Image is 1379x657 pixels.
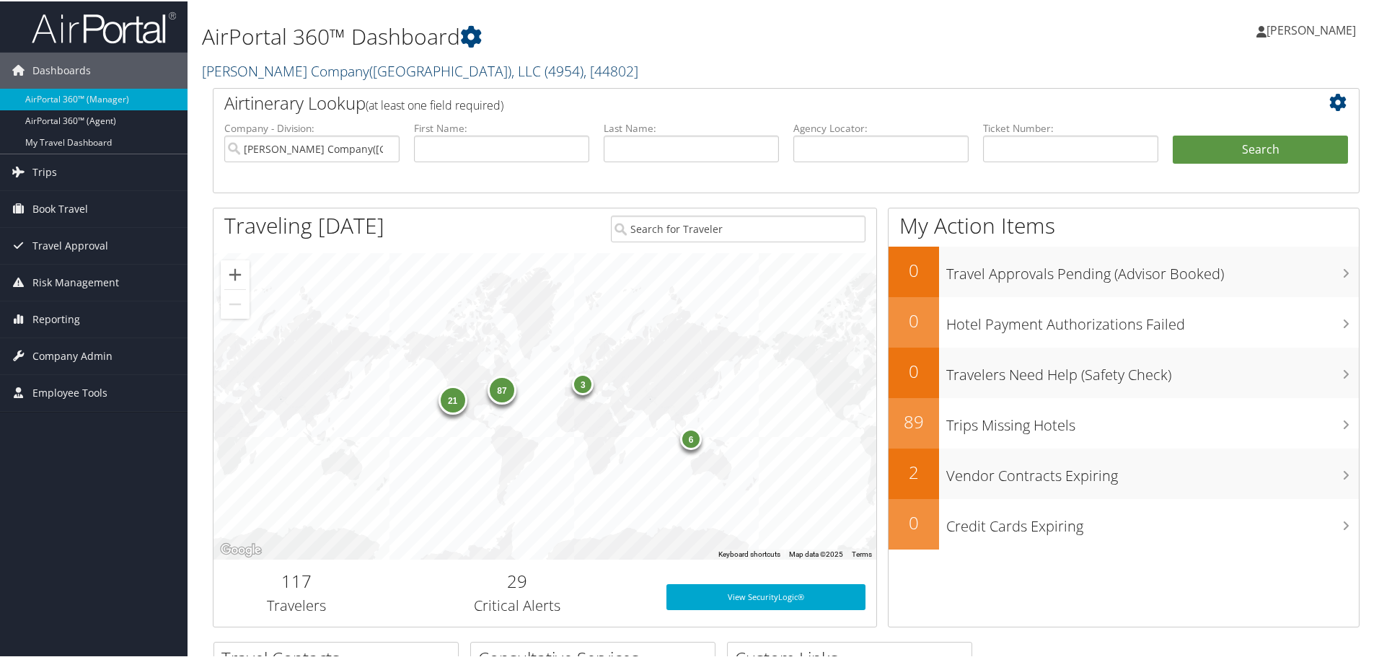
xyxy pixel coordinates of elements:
[946,356,1359,384] h3: Travelers Need Help (Safety Check)
[946,457,1359,485] h3: Vendor Contracts Expiring
[224,594,369,614] h3: Travelers
[852,549,872,557] a: Terms (opens in new tab)
[1256,7,1370,50] a: [PERSON_NAME]
[202,20,981,50] h1: AirPortal 360™ Dashboard
[946,407,1359,434] h3: Trips Missing Hotels
[32,51,91,87] span: Dashboards
[889,408,939,433] h2: 89
[611,214,865,241] input: Search for Traveler
[224,120,400,134] label: Company - Division:
[224,209,384,239] h1: Traveling [DATE]
[1266,21,1356,37] span: [PERSON_NAME]
[666,583,865,609] a: View SecurityLogic®
[221,288,250,317] button: Zoom out
[789,549,843,557] span: Map data ©2025
[889,498,1359,548] a: 0Credit Cards Expiring
[202,60,638,79] a: [PERSON_NAME] Company([GEOGRAPHIC_DATA]), LLC
[889,209,1359,239] h1: My Action Items
[946,508,1359,535] h3: Credit Cards Expiring
[390,568,645,592] h2: 29
[32,226,108,263] span: Travel Approval
[680,427,702,449] div: 6
[32,153,57,189] span: Trips
[983,120,1158,134] label: Ticket Number:
[583,60,638,79] span: , [ 44802 ]
[889,397,1359,447] a: 89Trips Missing Hotels
[718,548,780,558] button: Keyboard shortcuts
[889,296,1359,346] a: 0Hotel Payment Authorizations Failed
[889,459,939,483] h2: 2
[946,255,1359,283] h3: Travel Approvals Pending (Advisor Booked)
[889,346,1359,397] a: 0Travelers Need Help (Safety Check)
[32,374,107,410] span: Employee Tools
[889,358,939,382] h2: 0
[604,120,779,134] label: Last Name:
[32,190,88,226] span: Book Travel
[32,263,119,299] span: Risk Management
[217,539,265,558] img: Google
[438,384,467,413] div: 21
[217,539,265,558] a: Open this area in Google Maps (opens a new window)
[889,509,939,534] h2: 0
[32,337,113,373] span: Company Admin
[889,307,939,332] h2: 0
[889,257,939,281] h2: 0
[224,89,1253,114] h2: Airtinerary Lookup
[572,372,594,394] div: 3
[889,245,1359,296] a: 0Travel Approvals Pending (Advisor Booked)
[488,374,516,402] div: 87
[414,120,589,134] label: First Name:
[32,9,176,43] img: airportal-logo.png
[224,568,369,592] h2: 117
[1173,134,1348,163] button: Search
[545,60,583,79] span: ( 4954 )
[32,300,80,336] span: Reporting
[390,594,645,614] h3: Critical Alerts
[221,259,250,288] button: Zoom in
[946,306,1359,333] h3: Hotel Payment Authorizations Failed
[793,120,969,134] label: Agency Locator:
[366,96,503,112] span: (at least one field required)
[889,447,1359,498] a: 2Vendor Contracts Expiring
